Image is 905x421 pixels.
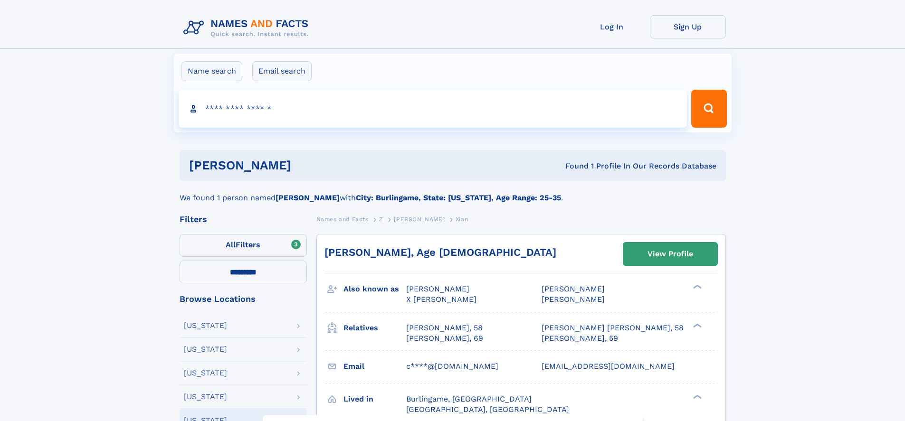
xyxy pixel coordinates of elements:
[343,358,406,374] h3: Email
[356,193,561,202] b: City: Burlingame, State: [US_STATE], Age Range: 25-35
[180,295,307,303] div: Browse Locations
[691,322,702,328] div: ❯
[379,213,383,225] a: Z
[650,15,726,38] a: Sign Up
[316,213,369,225] a: Names and Facts
[623,243,717,265] a: View Profile
[180,15,316,41] img: Logo Names and Facts
[542,284,605,293] span: [PERSON_NAME]
[542,323,684,333] a: [PERSON_NAME] [PERSON_NAME], 58
[189,159,429,171] h1: [PERSON_NAME]
[542,333,618,344] a: [PERSON_NAME], 59
[456,216,468,223] span: Xian
[379,216,383,223] span: Z
[406,284,469,293] span: [PERSON_NAME]
[406,295,476,304] span: X [PERSON_NAME]
[406,394,532,403] span: Burlingame, [GEOGRAPHIC_DATA]
[181,61,242,81] label: Name search
[691,393,702,400] div: ❯
[179,90,687,128] input: search input
[252,61,312,81] label: Email search
[691,90,726,128] button: Search Button
[184,346,227,353] div: [US_STATE]
[406,323,483,333] a: [PERSON_NAME], 58
[324,246,556,258] a: [PERSON_NAME], Age [DEMOGRAPHIC_DATA]
[691,284,702,290] div: ❯
[648,243,693,265] div: View Profile
[406,333,483,344] a: [PERSON_NAME], 69
[343,320,406,336] h3: Relatives
[428,161,716,171] div: Found 1 Profile In Our Records Database
[394,216,445,223] span: [PERSON_NAME]
[343,281,406,297] h3: Also known as
[574,15,650,38] a: Log In
[226,240,236,249] span: All
[184,369,227,377] div: [US_STATE]
[184,393,227,401] div: [US_STATE]
[343,391,406,407] h3: Lived in
[276,193,340,202] b: [PERSON_NAME]
[542,362,675,371] span: [EMAIL_ADDRESS][DOMAIN_NAME]
[542,295,605,304] span: [PERSON_NAME]
[184,322,227,329] div: [US_STATE]
[394,213,445,225] a: [PERSON_NAME]
[180,215,307,224] div: Filters
[180,234,307,257] label: Filters
[406,405,569,414] span: [GEOGRAPHIC_DATA], [GEOGRAPHIC_DATA]
[180,181,726,204] div: We found 1 person named with .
